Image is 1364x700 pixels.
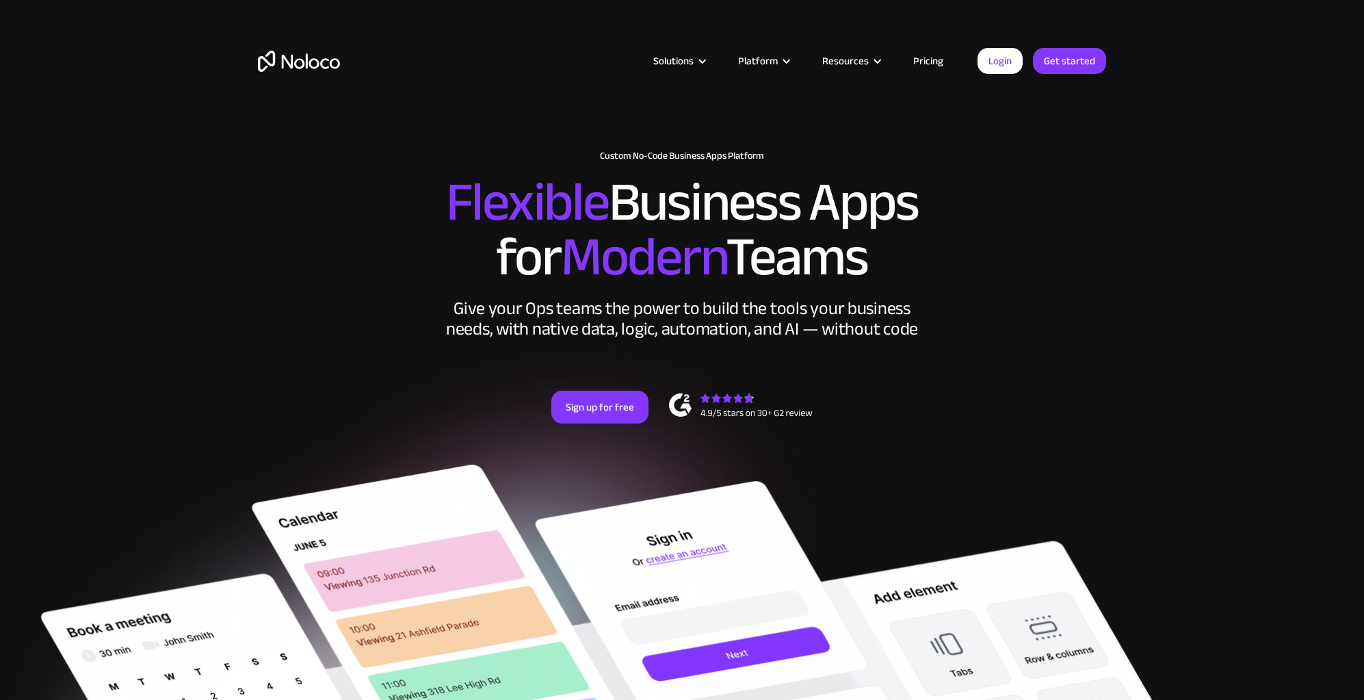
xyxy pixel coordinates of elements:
div: Solutions [636,52,721,70]
div: Resources [805,52,896,70]
div: Give your Ops teams the power to build the tools your business needs, with native data, logic, au... [443,298,921,339]
span: Flexible [446,151,609,253]
a: Login [978,48,1023,74]
div: Platform [721,52,805,70]
h1: Custom No-Code Business Apps Platform [258,151,1106,161]
a: home [258,51,340,72]
div: Platform [738,52,778,70]
div: Solutions [653,52,694,70]
a: Pricing [896,52,960,70]
span: Modern [561,206,726,308]
div: Resources [822,52,869,70]
a: Get started [1033,48,1106,74]
a: Sign up for free [551,391,648,424]
h2: Business Apps for Teams [258,175,1106,285]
